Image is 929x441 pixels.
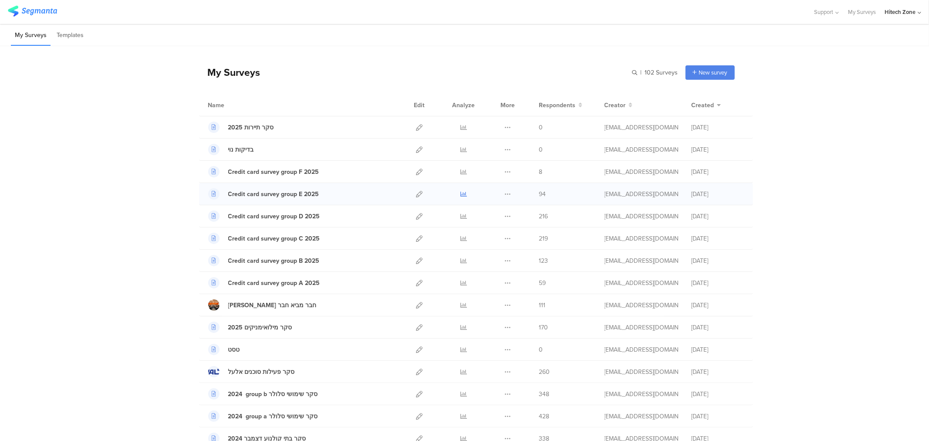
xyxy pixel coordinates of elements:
div: miri.gz@htzone.co.il [605,345,679,354]
div: [DATE] [692,390,744,399]
div: Credit card survey group B 2025 [228,256,320,265]
a: טסט [208,344,240,355]
div: miri.gz@htzone.co.il [605,212,679,221]
div: סקר תיירות 2025 [228,123,274,132]
a: Credit card survey group F 2025 [208,166,319,177]
a: בדיקות נוי [208,144,254,155]
span: Respondents [539,101,576,110]
div: [DATE] [692,167,744,176]
span: Creator [605,101,626,110]
span: 59 [539,278,546,288]
span: | [639,68,643,77]
div: miri.gz@htzone.co.il [605,412,679,421]
span: Support [814,8,834,16]
div: בדיקות נוי [228,145,254,154]
button: Creator [605,101,633,110]
div: [DATE] [692,123,744,132]
span: 348 [539,390,550,399]
div: miri.gz@htzone.co.il [605,167,679,176]
div: miri.gz@htzone.co.il [605,278,679,288]
div: [DATE] [692,256,744,265]
a: Credit card survey group A 2025 [208,277,320,288]
div: [DATE] [692,412,744,421]
span: 102 Surveys [645,68,678,77]
div: miri.gz@htzone.co.il [605,323,679,332]
a: סקר פעילות סוכנים אלעל [208,366,295,377]
a: Credit card survey group D 2025 [208,210,320,222]
div: miri.gz@htzone.co.il [605,190,679,199]
div: Credit card survey group C 2025 [228,234,320,243]
div: [DATE] [692,323,744,332]
div: Name [208,101,260,110]
a: Credit card survey group B 2025 [208,255,320,266]
div: [DATE] [692,278,744,288]
button: Respondents [539,101,583,110]
div: miri.gz@htzone.co.il [605,301,679,310]
div: סקר פעילות סוכנים אלעל [228,367,295,377]
div: Credit card survey group E 2025 [228,190,319,199]
a: סקר תיירות 2025 [208,122,274,133]
div: miri.gz@htzone.co.il [605,123,679,132]
img: segmanta logo [8,6,57,17]
span: 170 [539,323,548,332]
a: Credit card survey group E 2025 [208,188,319,200]
span: 0 [539,345,543,354]
div: Edit [410,94,429,116]
a: 2024 group b סקר שימושי סלולר [208,388,318,400]
div: My Surveys [199,65,260,80]
div: Hitech Zone [885,8,915,16]
div: סקר מילואימניקים 2025 [228,323,292,332]
span: 0 [539,123,543,132]
div: [DATE] [692,190,744,199]
div: miri.gz@htzone.co.il [605,256,679,265]
div: [DATE] [692,367,744,377]
span: 111 [539,301,546,310]
div: [DATE] [692,234,744,243]
a: Credit card survey group C 2025 [208,233,320,244]
div: Analyze [451,94,477,116]
span: 8 [539,167,543,176]
li: Templates [53,25,88,46]
div: Credit card survey group A 2025 [228,278,320,288]
div: More [499,94,517,116]
span: 219 [539,234,548,243]
span: Created [692,101,714,110]
span: New survey [699,68,727,77]
span: 123 [539,256,548,265]
li: My Surveys [11,25,51,46]
div: Credit card survey group F 2025 [228,167,319,176]
div: miri.gz@htzone.co.il [605,145,679,154]
div: miri.gz@htzone.co.il [605,390,679,399]
span: 428 [539,412,550,421]
div: 2024 group a סקר שימושי סלולר [228,412,318,421]
div: סקר חבר מביא חבר [228,301,317,310]
a: סקר מילואימניקים 2025 [208,322,292,333]
div: miri.gz@htzone.co.il [605,367,679,377]
div: [DATE] [692,212,744,221]
a: [PERSON_NAME] חבר מביא חבר [208,299,317,311]
span: 94 [539,190,546,199]
button: Created [692,101,721,110]
span: 216 [539,212,548,221]
div: [DATE] [692,301,744,310]
div: [DATE] [692,345,744,354]
div: טסט [228,345,240,354]
a: 2024 group a סקר שימושי סלולר [208,410,318,422]
div: [DATE] [692,145,744,154]
div: 2024 group b סקר שימושי סלולר [228,390,318,399]
div: miri.gz@htzone.co.il [605,234,679,243]
div: Credit card survey group D 2025 [228,212,320,221]
span: 260 [539,367,550,377]
span: 0 [539,145,543,154]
